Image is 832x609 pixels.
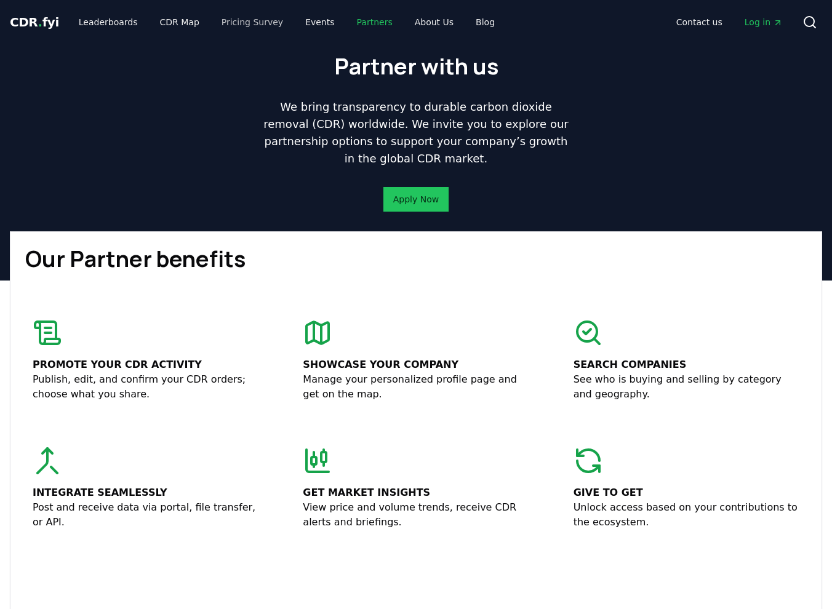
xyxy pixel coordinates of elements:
p: Publish, edit, and confirm your CDR orders; choose what you share. [33,372,258,402]
p: Manage your personalized profile page and get on the map. [303,372,529,402]
span: . [38,15,42,30]
p: Post and receive data via portal, file transfer, or API. [33,500,258,530]
a: Apply Now [393,193,439,205]
span: Log in [745,16,783,28]
p: View price and volume trends, receive CDR alerts and briefings. [303,500,529,530]
p: See who is buying and selling by category and geography. [574,372,799,402]
a: Log in [735,11,793,33]
p: Give to get [574,485,799,500]
p: Promote your CDR activity [33,357,258,372]
a: Events [295,11,344,33]
p: We bring transparency to durable carbon dioxide removal (CDR) worldwide. We invite you to explore... [258,98,574,167]
p: Integrate seamlessly [33,485,258,500]
p: Unlock access based on your contributions to the ecosystem. [574,500,799,530]
nav: Main [666,11,793,33]
a: CDR Map [150,11,209,33]
a: CDR.fyi [10,14,59,31]
a: Pricing Survey [212,11,293,33]
a: Blog [466,11,505,33]
p: Showcase your company [303,357,529,372]
a: About Us [405,11,463,33]
span: CDR fyi [10,15,59,30]
p: Search companies [574,357,799,372]
a: Partners [347,11,402,33]
h1: Partner with us [334,54,498,79]
button: Apply Now [383,187,449,212]
a: Leaderboards [69,11,148,33]
h1: Our Partner benefits [25,247,807,271]
a: Contact us [666,11,732,33]
p: Get market insights [303,485,529,500]
nav: Main [69,11,505,33]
